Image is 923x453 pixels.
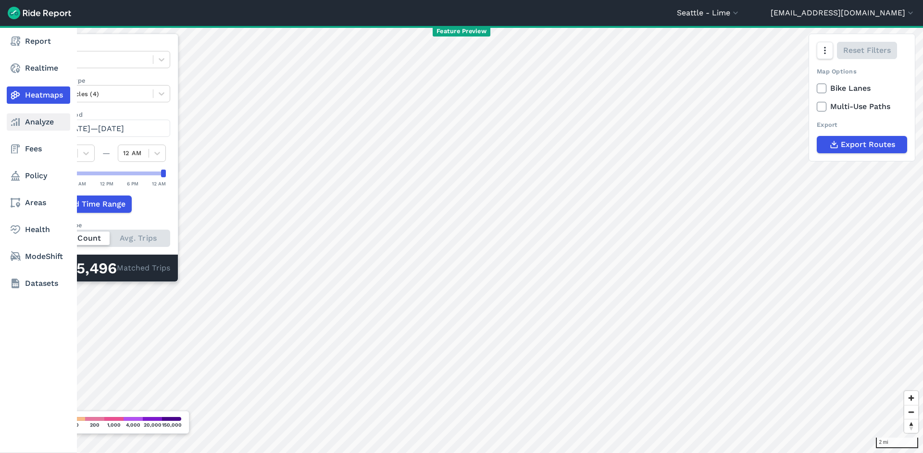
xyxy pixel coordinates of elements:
div: 7,905,496 [47,262,117,275]
a: Areas [7,194,70,211]
span: Export Routes [841,139,895,150]
div: — [95,147,118,159]
label: Multi-Use Paths [817,101,907,112]
button: Export Routes [817,136,907,153]
button: Zoom in [904,391,918,405]
a: Report [7,33,70,50]
label: Data Period [47,110,170,119]
a: ModeShift [7,248,70,265]
div: Count Type [47,220,170,230]
canvas: Map [31,26,923,453]
div: Export [817,120,907,129]
button: Add Time Range [47,196,132,213]
button: Seattle - Lime [677,7,740,19]
span: [DATE]—[DATE] [64,124,124,133]
button: Zoom out [904,405,918,419]
div: 6 PM [127,179,138,188]
img: Ride Report [8,7,71,19]
label: Bike Lanes [817,83,907,94]
div: Matched Trips [39,255,178,282]
a: Heatmaps [7,86,70,104]
div: 2 mi [876,438,919,448]
button: Reset Filters [837,42,897,59]
button: [DATE]—[DATE] [47,120,170,137]
div: 6 AM [74,179,86,188]
a: Analyze [7,113,70,131]
a: Realtime [7,60,70,77]
label: Data Type [47,42,170,51]
span: Add Time Range [64,198,125,210]
div: Map Options [817,67,907,76]
a: Policy [7,167,70,184]
a: Health [7,221,70,238]
a: Datasets [7,275,70,292]
div: 12 PM [100,179,113,188]
a: Fees [7,140,70,158]
button: Reset bearing to north [904,419,918,433]
span: Feature Preview [433,26,490,37]
span: Reset Filters [843,45,891,56]
label: Vehicle Type [47,76,170,85]
button: [EMAIL_ADDRESS][DOMAIN_NAME] [771,7,915,19]
div: 12 AM [152,179,166,188]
